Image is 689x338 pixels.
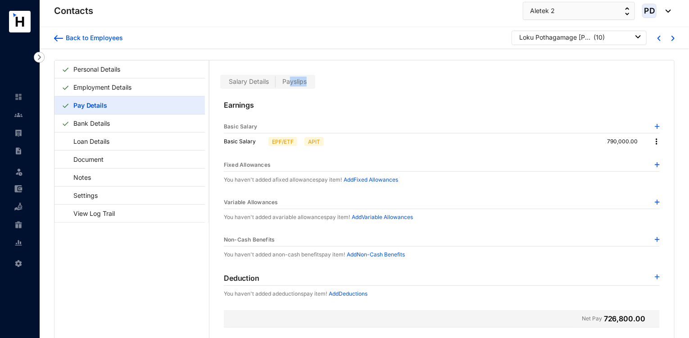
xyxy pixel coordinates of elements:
[34,52,45,63] img: nav-icon-right.af6afadce00d159da59955279c43614e.svg
[7,142,29,160] li: Contracts
[14,260,23,268] img: settings-unselected.1febfda315e6e19643a1.svg
[7,180,29,198] li: Expenses
[344,175,398,184] p: Add Fixed Allowances
[224,198,278,207] p: Variable Allowances
[224,289,327,298] p: You haven't added a deductions pay item!
[14,203,23,211] img: loan-unselected.d74d20a04637f2d15ab5.svg
[661,9,671,13] img: dropdown-black.8e83cc76930a90b1a4fdb6d089b7bf3a.svg
[224,175,342,184] p: You haven't added a fixed allowances pay item!
[224,250,345,259] p: You haven't added a non-cash benefits pay item!
[607,137,645,146] p: 790,000.00
[655,274,660,279] img: plus-blue.82faced185f92b6205e0ad2e478a7993.svg
[308,137,320,146] p: APIT
[62,150,107,169] a: Document
[54,35,63,41] img: arrow-backward-blue.96c47016eac47e06211658234db6edf5.svg
[14,221,23,229] img: gratuity-unselected.a8c340787eea3cf492d7.svg
[644,7,655,14] span: PD
[352,213,413,222] p: Add Variable Allowances
[14,111,23,119] img: people-unselected.118708e94b43a90eceab.svg
[70,96,111,114] a: Pay Details
[224,273,259,283] p: Deduction
[625,7,630,15] img: up-down-arrow.74152d26bf9780fbf563ca9c90304185.svg
[671,36,675,41] img: chevron-right-blue.16c49ba0fe93ddb13f341d83a2dbca89.svg
[224,235,275,244] p: Non-Cash Benefits
[655,124,660,129] img: plus-blue.82faced185f92b6205e0ad2e478a7993.svg
[70,114,113,132] a: Bank Details
[54,5,93,17] p: Contacts
[54,33,123,42] a: Back to Employees
[657,36,661,41] img: chevron-left-blue.0fda5800d0a05439ff8ddef8047136d5.svg
[655,162,660,167] img: plus-blue.82faced185f92b6205e0ad2e478a7993.svg
[655,200,660,205] img: plus-blue.82faced185f92b6205e0ad2e478a7993.svg
[229,78,269,85] span: Salary Details
[62,186,101,205] a: Settings
[523,2,635,20] button: Aletek 2
[7,234,29,252] li: Reports
[7,88,29,106] li: Home
[7,106,29,124] li: Contacts
[224,213,350,222] p: You haven't added a variable allowances pay item!
[62,132,113,151] a: Loan Details
[14,129,23,137] img: payroll-unselected.b590312f920e76f0c668.svg
[635,35,641,38] img: dropdown-black.8e83cc76930a90b1a4fdb6d089b7bf3a.svg
[224,160,271,169] p: Fixed Allowances
[272,137,294,146] p: EPF/ETF
[604,313,645,324] p: 726,800.00
[7,198,29,216] li: Loan
[14,167,23,176] img: leave-unselected.2934df6273408c3f84d9.svg
[62,204,118,223] a: View Log Trail
[63,33,123,42] div: Back to Employees
[70,60,124,78] a: Personal Details
[582,313,602,324] p: Net Pay
[519,33,591,42] div: Loku Pothagamage [PERSON_NAME]
[594,33,605,42] p: ( 10 )
[70,78,135,96] a: Employment Details
[7,124,29,142] li: Payroll
[224,100,660,120] p: Earnings
[14,147,23,155] img: contract-unselected.99e2b2107c0a7dd48938.svg
[224,122,257,131] p: Basic Salary
[530,6,555,16] span: Aletek 2
[14,185,23,193] img: expense-unselected.2edcf0507c847f3e9e96.svg
[14,93,23,101] img: home-unselected.a29eae3204392db15eaf.svg
[652,137,661,146] img: more.27664ee4a8faa814348e188645a3c1fc.svg
[282,78,307,85] span: Payslips
[62,168,94,187] a: Notes
[347,250,405,259] p: Add Non-Cash Benefits
[224,137,265,146] p: Basic Salary
[329,289,367,298] p: Add Deductions
[7,216,29,234] li: Gratuity
[14,239,23,247] img: report-unselected.e6a6b4230fc7da01f883.svg
[655,237,660,242] img: plus-blue.82faced185f92b6205e0ad2e478a7993.svg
